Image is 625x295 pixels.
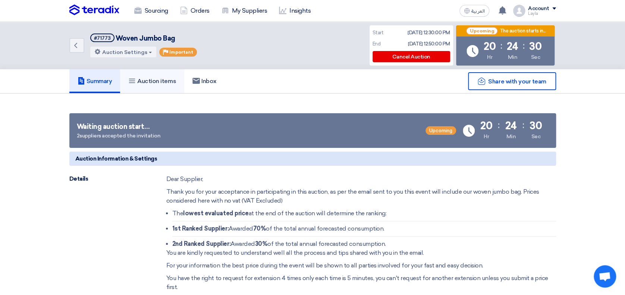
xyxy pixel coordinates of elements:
div: End [373,40,381,48]
div: Account [528,6,549,12]
span: العربية [471,9,485,14]
a: My Suppliers [216,3,273,19]
div: The auction starts in... [499,28,546,34]
div: [DATE] 12:50:00 PM [408,40,450,48]
div: 20 [480,121,492,131]
strong: 30% [255,240,268,247]
strong: 2nd Ranked Supplier: [172,240,230,247]
div: 20 [484,41,496,52]
h5: Auction items [128,77,176,85]
h5: Summary [78,77,112,85]
a: Orders [174,3,216,19]
span: Woven Jumbo Bag [116,34,175,42]
span: Share with your team [488,78,546,85]
a: Summary [69,69,120,93]
div: 30 [529,41,541,52]
div: #71773 [94,36,111,41]
div: Hr [484,133,489,140]
a: Auction items [120,69,184,93]
p: Dear Supplier, [166,175,556,184]
span: Upcoming [466,27,498,35]
li: The at the end of the auction will determine the ranking: [172,209,556,221]
div: : [523,39,525,53]
div: 30 [530,121,542,131]
div: Sec [531,53,540,61]
img: profile_test.png [513,5,525,17]
span: suppliers accepted the invitation [79,133,160,139]
div: Details [69,175,166,183]
a: Sourcing [128,3,174,19]
p: Thank you for your acceptance in participating in this auction, as per the email sent to you this... [166,187,556,205]
div: 24 [506,41,518,52]
div: : [498,118,500,132]
div: Cancel Auction [373,51,450,62]
div: 24 [505,121,516,131]
div: 2 [77,132,161,140]
h5: Inbox [192,77,217,85]
button: Auction Settings [90,47,156,57]
div: Start [373,29,384,37]
span: Important [169,50,193,55]
div: Open chat [594,265,616,288]
div: Layla [528,12,556,16]
li: Awarded of the total annual forecasted consumption. [172,237,556,248]
p: For your information the best price during the event will be shown to all parties involved for yo... [166,261,556,270]
li: Awarded of the total annual forecasted consumption. [172,221,556,237]
a: Insights [273,3,317,19]
div: Min [508,53,517,61]
strong: lowest evaluated price [183,210,248,217]
a: Inbox [184,69,225,93]
h5: Auction Information & Settings [69,152,556,166]
img: Teradix logo [69,4,119,16]
strong: 1st Ranked Supplier: [172,225,229,232]
h5: Woven Jumbo Bag [90,34,197,43]
div: Min [506,133,516,140]
div: Hr [487,53,492,61]
p: You have the right to request for extension 4 times only each time is 5 minutes, you can't reques... [166,274,556,292]
span: Upcoming [425,126,456,135]
button: العربية [459,5,489,17]
div: Sec [531,133,540,140]
p: You are kindly requested to understand well all the process and tips shared with you in the email. [166,248,556,257]
div: : [500,39,502,53]
div: : [522,118,524,132]
div: Waiting auction start… [77,122,161,132]
strong: 70% [253,225,266,232]
div: [DATE] 12:30:00 PM [408,29,450,37]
